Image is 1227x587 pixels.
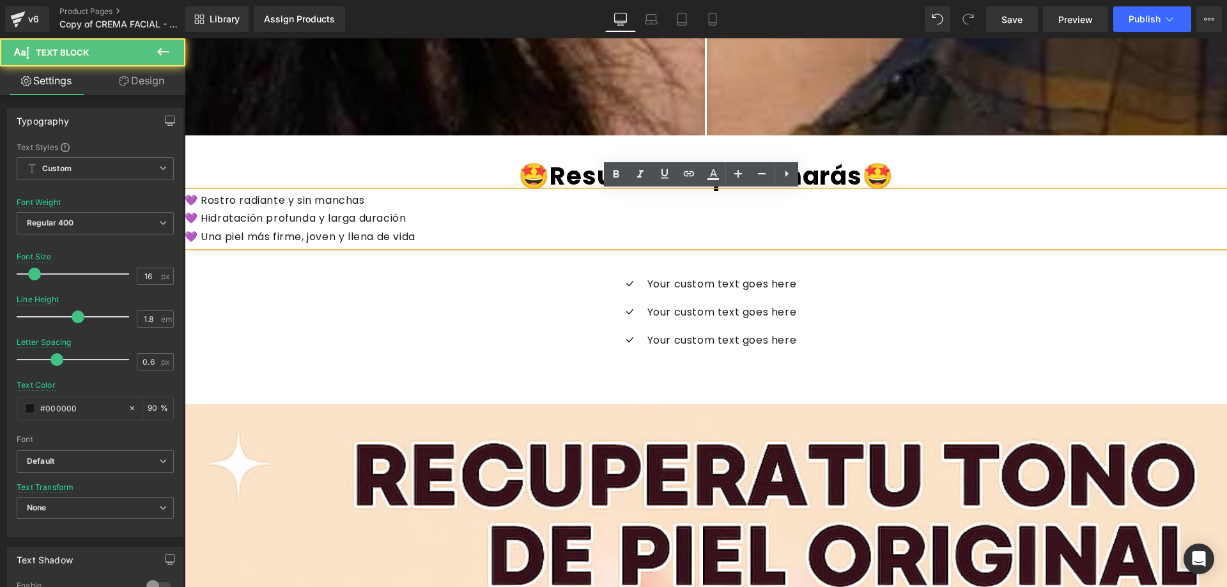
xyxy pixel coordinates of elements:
a: Laptop [636,6,667,32]
button: Undo [925,6,950,32]
div: Font Size [17,252,52,261]
b: Custom [42,164,72,174]
font: 🤩Resultados que amarás🤩 [334,120,709,155]
p: Your custom text goes here [463,265,612,284]
b: Regular 400 [27,218,74,227]
a: Desktop [605,6,636,32]
div: Letter Spacing [17,338,72,347]
div: Font [17,435,174,444]
a: Tablet [667,6,697,32]
span: Publish [1129,14,1161,24]
div: % [143,397,173,420]
button: Publish [1113,6,1191,32]
div: Typography [17,109,69,126]
a: v6 [5,6,49,32]
span: Library [210,13,240,25]
div: Text Shadow [17,547,73,565]
div: Font Weight [17,198,61,207]
span: px [161,272,172,280]
span: Preview [1058,13,1093,26]
a: Product Pages [59,6,206,17]
div: Open Intercom Messenger [1184,544,1214,574]
button: More [1196,6,1222,32]
div: Assign Products [264,14,335,24]
div: Text Color [17,381,56,390]
div: Text Transform [17,483,74,492]
b: None [27,503,47,512]
div: Line Height [17,295,59,304]
a: Mobile [697,6,728,32]
i: Default [27,456,54,467]
a: Design [95,66,188,95]
a: New Library [185,6,249,32]
span: Copy of CREMA FACIAL - Aclarante de arroz [PERSON_NAME] [59,19,182,29]
span: Text Block [36,47,89,57]
button: Redo [955,6,981,32]
p: Your custom text goes here [463,237,612,255]
span: px [161,358,172,366]
div: Text Styles [17,142,174,152]
input: Color [40,401,122,415]
p: Your custom text goes here [463,293,612,312]
a: Preview [1043,6,1108,32]
div: v6 [26,11,42,27]
span: Save [1001,13,1022,26]
span: em [161,315,172,323]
